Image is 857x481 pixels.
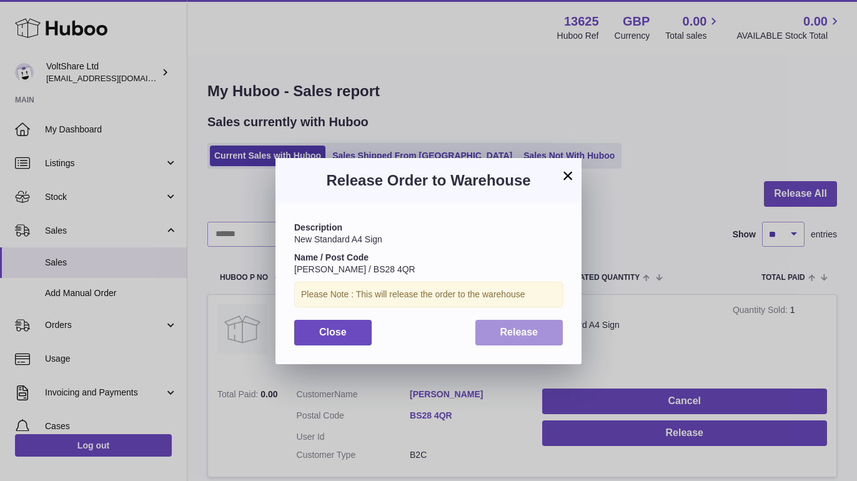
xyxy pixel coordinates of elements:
strong: Name / Post Code [294,252,369,262]
button: Close [294,320,372,345]
button: Release [475,320,563,345]
strong: Description [294,222,342,232]
h3: Release Order to Warehouse [294,171,563,191]
div: Please Note : This will release the order to the warehouse [294,282,563,307]
span: [PERSON_NAME] / BS28 4QR [294,264,415,274]
span: Release [500,327,538,337]
span: Close [319,327,347,337]
span: New Standard A4 Sign [294,234,382,244]
button: × [560,168,575,183]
